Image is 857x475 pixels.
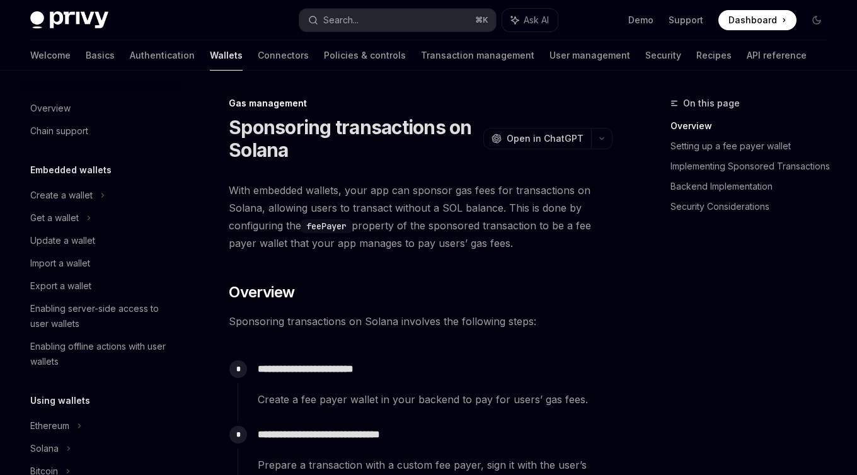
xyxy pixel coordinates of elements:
[20,252,181,275] a: Import a wallet
[229,312,613,330] span: Sponsoring transactions on Solana involves the following steps:
[30,233,95,248] div: Update a wallet
[670,116,837,136] a: Overview
[20,229,181,252] a: Update a wallet
[747,40,807,71] a: API reference
[20,297,181,335] a: Enabling server-side access to user wallets
[229,282,294,302] span: Overview
[301,219,352,233] code: feePayer
[30,11,108,29] img: dark logo
[549,40,630,71] a: User management
[299,9,497,31] button: Search...⌘K
[696,40,732,71] a: Recipes
[30,210,79,226] div: Get a wallet
[229,97,613,110] div: Gas management
[807,10,827,30] button: Toggle dark mode
[421,40,534,71] a: Transaction management
[628,14,653,26] a: Demo
[30,301,174,331] div: Enabling server-side access to user wallets
[86,40,115,71] a: Basics
[30,418,69,433] div: Ethereum
[30,256,90,271] div: Import a wallet
[502,9,558,31] button: Ask AI
[210,40,243,71] a: Wallets
[30,163,112,178] h5: Embedded wallets
[669,14,703,26] a: Support
[507,132,584,145] span: Open in ChatGPT
[728,14,777,26] span: Dashboard
[524,14,549,26] span: Ask AI
[683,96,740,111] span: On this page
[324,40,406,71] a: Policies & controls
[670,136,837,156] a: Setting up a fee payer wallet
[20,275,181,297] a: Export a wallet
[30,188,93,203] div: Create a wallet
[30,339,174,369] div: Enabling offline actions with user wallets
[229,116,478,161] h1: Sponsoring transactions on Solana
[30,393,90,408] h5: Using wallets
[30,441,59,456] div: Solana
[30,123,88,139] div: Chain support
[20,97,181,120] a: Overview
[645,40,681,71] a: Security
[30,101,71,116] div: Overview
[258,391,612,408] span: Create a fee payer wallet in your backend to pay for users’ gas fees.
[670,197,837,217] a: Security Considerations
[130,40,195,71] a: Authentication
[20,120,181,142] a: Chain support
[30,278,91,294] div: Export a wallet
[229,181,613,252] span: With embedded wallets, your app can sponsor gas fees for transactions on Solana, allowing users t...
[670,176,837,197] a: Backend Implementation
[718,10,797,30] a: Dashboard
[258,40,309,71] a: Connectors
[20,335,181,373] a: Enabling offline actions with user wallets
[475,15,488,25] span: ⌘ K
[323,13,359,28] div: Search...
[30,40,71,71] a: Welcome
[670,156,837,176] a: Implementing Sponsored Transactions
[483,128,591,149] button: Open in ChatGPT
